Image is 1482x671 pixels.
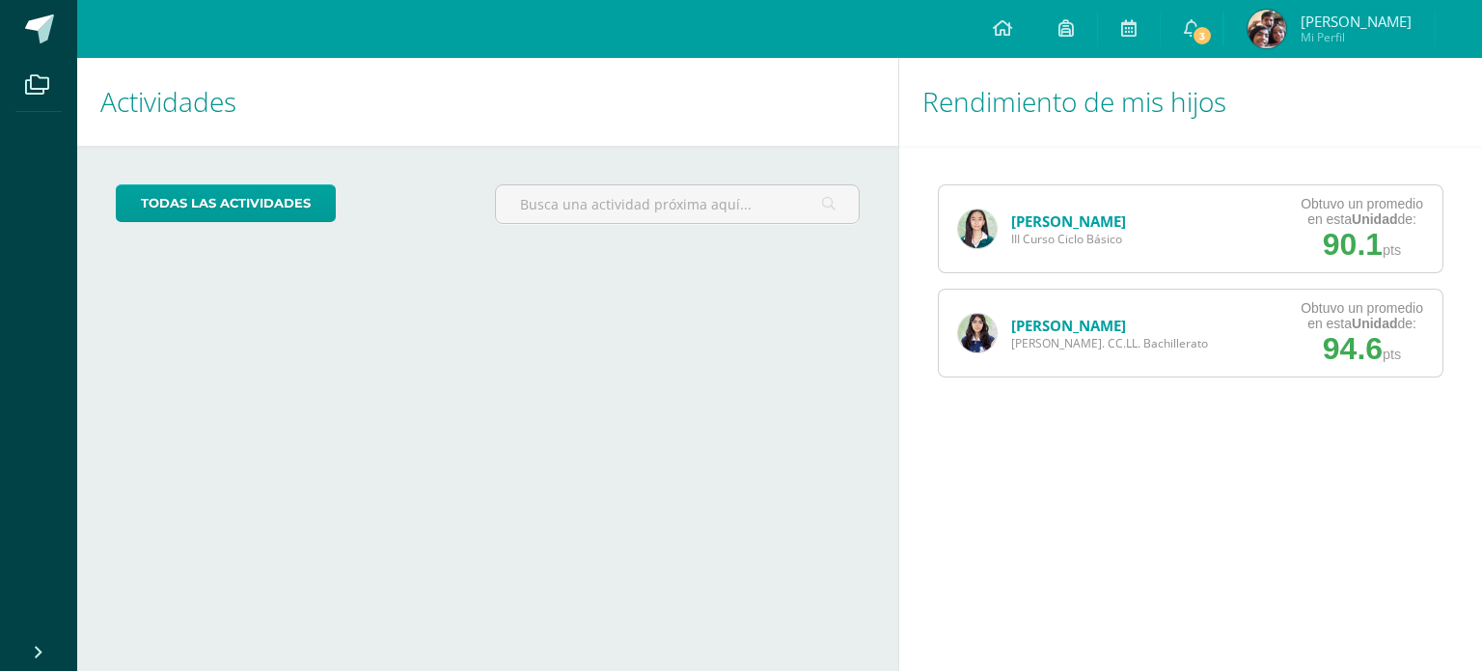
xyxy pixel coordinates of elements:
span: 94.6 [1323,331,1383,366]
img: 2888544038d106339d2fbd494f6dd41f.png [1248,10,1286,48]
h1: Actividades [100,58,875,146]
a: [PERSON_NAME] [1011,211,1126,231]
input: Busca una actividad próxima aquí... [496,185,858,223]
img: 9dad198d57c198efa3b32e80126bea6e.png [958,210,997,248]
a: [PERSON_NAME] [1011,316,1126,335]
img: 43b1bc9c91937f0dcbfff52386789718.png [958,314,997,352]
span: Mi Perfil [1301,29,1412,45]
div: Obtuvo un promedio en esta de: [1301,196,1423,227]
span: [PERSON_NAME]. CC.LL. Bachillerato [1011,335,1208,351]
span: III Curso Ciclo Básico [1011,231,1126,247]
strong: Unidad [1352,316,1397,331]
span: 90.1 [1323,227,1383,262]
span: 3 [1192,25,1213,46]
h1: Rendimiento de mis hijos [922,58,1459,146]
span: pts [1383,242,1401,258]
div: Obtuvo un promedio en esta de: [1301,300,1423,331]
strong: Unidad [1352,211,1397,227]
span: pts [1383,347,1401,362]
a: todas las Actividades [116,184,336,222]
span: [PERSON_NAME] [1301,12,1412,31]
